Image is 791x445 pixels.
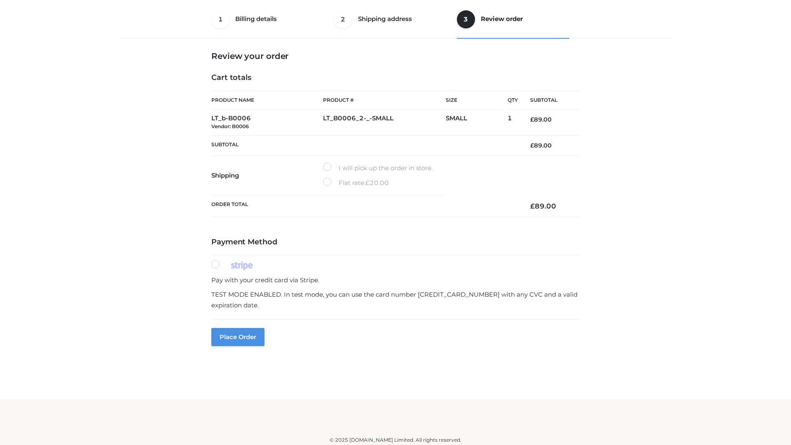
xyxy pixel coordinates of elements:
th: Shipping [211,156,323,195]
div: © 2025 [DOMAIN_NAME] Limited. All rights reserved. [122,436,669,444]
th: Product # [323,91,446,110]
th: Qty [508,91,518,110]
bdi: 89.00 [530,142,552,149]
small: Vendor: B0006 [211,123,249,129]
p: TEST MODE ENABLED. In test mode, you can use the card number [CREDIT_CARD_NUMBER] with any CVC an... [211,289,580,310]
button: Place order [211,328,264,346]
td: LT_B0006_2-_-SMALL [323,110,446,136]
bdi: 89.00 [530,116,552,123]
span: £ [530,116,534,123]
span: £ [530,142,534,149]
th: Order Total [211,195,518,217]
th: Product Name [211,91,323,110]
bdi: 89.00 [530,202,556,210]
th: Subtotal [211,135,518,155]
th: Subtotal [518,91,580,110]
td: 1 [508,110,518,136]
span: £ [365,179,370,187]
td: SMALL [446,110,508,136]
label: I will pick up the order in store. [323,163,433,173]
td: LT_b-B0006 [211,110,323,136]
bdi: 20.00 [365,179,389,187]
th: Size [446,91,503,110]
h3: Review your order [211,51,580,61]
p: Pay with your credit card via Stripe. [211,275,580,286]
label: Flat rate: [323,178,389,188]
h4: Payment Method [211,238,580,247]
h4: Cart totals [211,73,580,82]
span: £ [530,202,535,210]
